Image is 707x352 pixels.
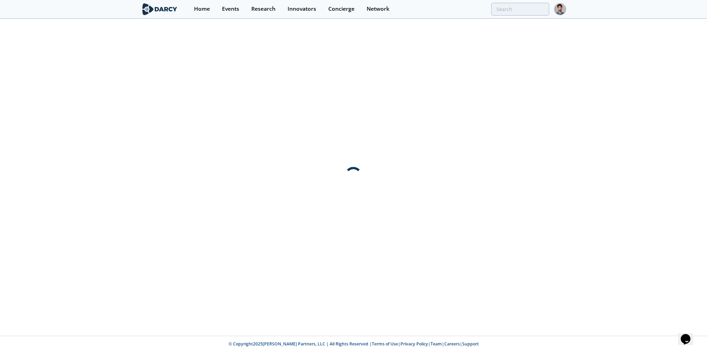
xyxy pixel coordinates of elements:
a: Team [430,341,442,347]
img: logo-wide.svg [141,3,178,15]
a: Support [462,341,479,347]
a: Privacy Policy [400,341,428,347]
div: Concierge [328,6,355,12]
div: Home [194,6,210,12]
div: Research [251,6,275,12]
img: Profile [554,3,566,15]
div: Network [367,6,389,12]
a: Careers [444,341,460,347]
div: Events [222,6,239,12]
input: Advanced Search [491,3,549,16]
div: Innovators [288,6,316,12]
iframe: chat widget [678,324,700,345]
a: Terms of Use [372,341,398,347]
p: © Copyright 2025 [PERSON_NAME] Partners, LLC | All Rights Reserved | | | | | [98,341,609,347]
